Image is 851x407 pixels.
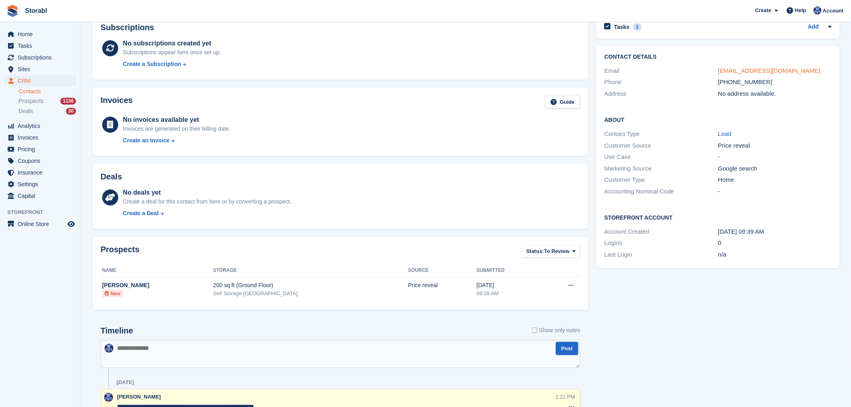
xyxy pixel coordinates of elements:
div: Invoices are generated on their billing date. [123,125,231,133]
a: [EMAIL_ADDRESS][DOMAIN_NAME] [718,67,820,74]
span: [PERSON_NAME] [117,394,161,400]
div: No invoices available yet [123,115,231,125]
span: Account [823,7,844,15]
h2: Invoices [101,96,133,109]
div: Google search [718,164,832,173]
div: 200 sq ft (Ground Floor) [213,281,408,290]
div: Customer Source [604,141,718,150]
div: Address [604,89,718,99]
div: Price reveal [408,281,477,290]
div: [DATE] 09:39 AM [718,227,832,236]
a: Lead [718,130,732,137]
h2: Subscriptions [101,23,580,32]
a: menu [4,40,76,51]
a: menu [4,190,76,201]
span: Settings [18,179,66,190]
div: Price reveal [718,141,832,150]
span: Capital [18,190,66,201]
th: Source [408,264,477,277]
th: Name [101,264,213,277]
div: - [718,152,832,162]
h2: Contact Details [604,54,832,60]
h2: Prospects [101,245,140,260]
a: Guide [545,96,580,109]
label: Show only notes [532,326,580,335]
a: menu [4,155,76,166]
div: Home [718,175,832,185]
span: Prospects [18,97,43,105]
span: Insurance [18,167,66,178]
a: menu [4,132,76,143]
span: Pricing [18,144,66,155]
div: 1136 [60,98,76,105]
span: Status: [526,247,544,255]
th: Submitted [477,264,541,277]
a: menu [4,120,76,132]
input: Show only notes [532,326,537,335]
a: Deals 30 [18,107,76,115]
a: Create an Invoice [123,136,231,145]
img: stora-icon-8386f47178a22dfd0bd8f6a31ec36ba5ce8667c1dd55bd0f319d3a0aa187defe.svg [6,5,18,17]
div: [DATE] [117,379,134,386]
div: 30 [66,108,76,115]
div: No address available. [718,89,832,99]
span: To Review [544,247,569,255]
span: Create [755,6,771,14]
div: 1 [633,23,642,31]
div: Contact Type [604,129,718,139]
div: No subscriptions created yet [123,39,221,48]
div: Use Case [604,152,718,162]
div: Accounting Nominal Code [604,187,718,196]
div: Email [604,66,718,76]
div: Logins [604,238,718,248]
span: Home [18,29,66,40]
span: Analytics [18,120,66,132]
div: Create a Deal [123,209,159,218]
div: [DATE] [477,281,541,290]
li: New [102,290,123,298]
a: menu [4,167,76,178]
img: Tegan Ewart [814,6,822,14]
div: Subscriptions appear here once set up. [123,48,221,57]
a: menu [4,179,76,190]
div: Customer Type [604,175,718,185]
a: Prospects 1136 [18,97,76,105]
h2: Timeline [101,326,133,335]
button: Post [556,342,578,355]
h2: Storefront Account [604,213,832,221]
div: Create a deal for this contact from here or by converting a prospect. [123,197,292,206]
span: Storefront [7,208,80,216]
a: Add [808,23,819,32]
img: Tegan Ewart [105,344,113,353]
a: menu [4,52,76,63]
span: CRM [18,75,66,86]
a: menu [4,75,76,86]
span: Online Store [18,218,66,230]
div: 09:39 AM [477,290,541,298]
span: Deals [18,107,33,115]
div: [PERSON_NAME] [102,281,213,290]
div: [PHONE_NUMBER] [718,78,832,87]
div: - [718,187,832,196]
a: Contacts [18,88,76,95]
div: Self Storage [GEOGRAPHIC_DATA] [213,290,408,298]
div: Create a Subscription [123,60,181,68]
button: Status: To Review [522,245,580,258]
span: Tasks [18,40,66,51]
span: Invoices [18,132,66,143]
div: 1:21 PM [556,393,575,401]
a: menu [4,218,76,230]
h2: About [604,115,832,123]
div: 0 [718,238,832,248]
a: menu [4,64,76,75]
div: Last Login [604,250,718,259]
span: Coupons [18,155,66,166]
div: No deals yet [123,188,292,197]
div: n/a [718,250,832,259]
h2: Tasks [614,23,630,31]
a: Storabl [22,4,50,17]
a: menu [4,144,76,155]
div: Create an Invoice [123,136,170,145]
a: Preview store [66,219,76,229]
th: Storage [213,264,408,277]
